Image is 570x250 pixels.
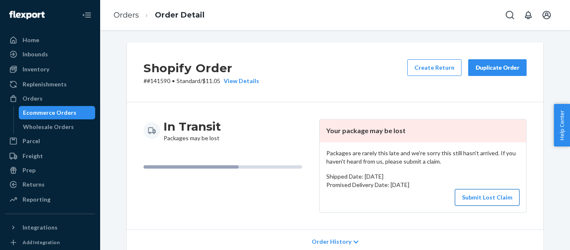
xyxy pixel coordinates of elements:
[144,77,259,85] p: # #141590 / $11.05
[5,134,95,148] a: Parcel
[9,11,45,19] img: Flexport logo
[23,223,58,232] div: Integrations
[177,77,200,84] span: Standard
[23,50,48,58] div: Inbounds
[164,119,221,142] div: Packages may be lost
[23,195,50,204] div: Reporting
[78,7,95,23] button: Close Navigation
[320,119,526,142] header: Your package may be lost
[220,77,259,85] button: View Details
[23,80,67,88] div: Replenishments
[23,239,60,246] div: Add Integration
[326,181,520,189] p: Promised Delivery Date: [DATE]
[5,221,95,234] button: Integrations
[23,166,35,174] div: Prep
[5,63,95,76] a: Inventory
[468,59,527,76] button: Duplicate Order
[23,137,40,145] div: Parcel
[23,180,45,189] div: Returns
[113,10,139,20] a: Orders
[155,10,204,20] a: Order Detail
[326,149,520,166] p: Packages are rarely this late and we're sorry this still hasn't arrived. If you haven't heard fro...
[144,59,259,77] h2: Shopify Order
[5,193,95,206] a: Reporting
[23,152,43,160] div: Freight
[5,178,95,191] a: Returns
[312,237,351,246] span: Order History
[326,172,520,181] p: Shipped Date: [DATE]
[5,149,95,163] a: Freight
[23,109,76,117] div: Ecommerce Orders
[502,7,518,23] button: Open Search Box
[23,94,43,103] div: Orders
[164,119,221,134] h3: In Transit
[554,104,570,146] button: Help Center
[19,106,96,119] a: Ecommerce Orders
[107,3,211,28] ol: breadcrumbs
[23,65,49,73] div: Inventory
[455,189,520,206] button: Submit Lost Claim
[172,77,175,84] span: •
[520,7,537,23] button: Open notifications
[5,33,95,47] a: Home
[538,7,555,23] button: Open account menu
[5,78,95,91] a: Replenishments
[5,237,95,247] a: Add Integration
[5,48,95,61] a: Inbounds
[23,123,74,131] div: Wholesale Orders
[475,63,520,72] div: Duplicate Order
[19,120,96,134] a: Wholesale Orders
[407,59,462,76] button: Create Return
[5,92,95,105] a: Orders
[23,36,39,44] div: Home
[5,164,95,177] a: Prep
